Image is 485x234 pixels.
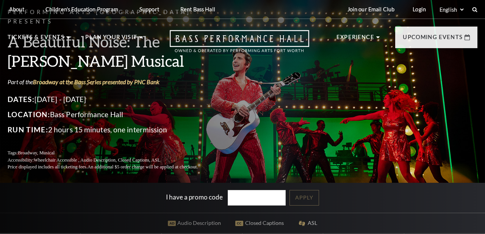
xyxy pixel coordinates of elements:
[34,157,160,163] span: Wheelchair Accessible , Audio Description, Closed Captions, ASL
[139,6,159,13] p: Support
[403,33,463,46] p: Upcoming Events
[8,33,64,46] p: Tickets & Events
[166,193,223,201] label: I have a promo code
[8,157,216,164] p: Accessibility:
[8,78,216,86] p: Part of the
[33,78,160,85] a: Broadway at the Bass Series presented by PNC Bank
[8,163,216,171] p: Price displayed includes all ticketing fees.
[9,6,24,13] p: About
[438,6,465,13] select: Select:
[8,108,216,121] p: Bass Performance Hall
[8,149,216,157] p: Tags:
[180,6,215,13] p: Rent Bass Hall
[45,6,118,13] p: Children's Education Program
[85,33,137,46] p: Plan Your Visit
[8,93,216,105] p: [DATE] - [DATE]
[88,164,198,170] span: An additional $5 order charge will be applied at checkout.
[8,124,216,136] p: 2 hours 15 minutes, one intermission
[8,95,34,104] span: Dates:
[18,150,55,155] span: Broadway, Musical
[8,110,50,119] span: Location:
[336,33,374,46] p: Experience
[8,125,48,134] span: Run Time:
